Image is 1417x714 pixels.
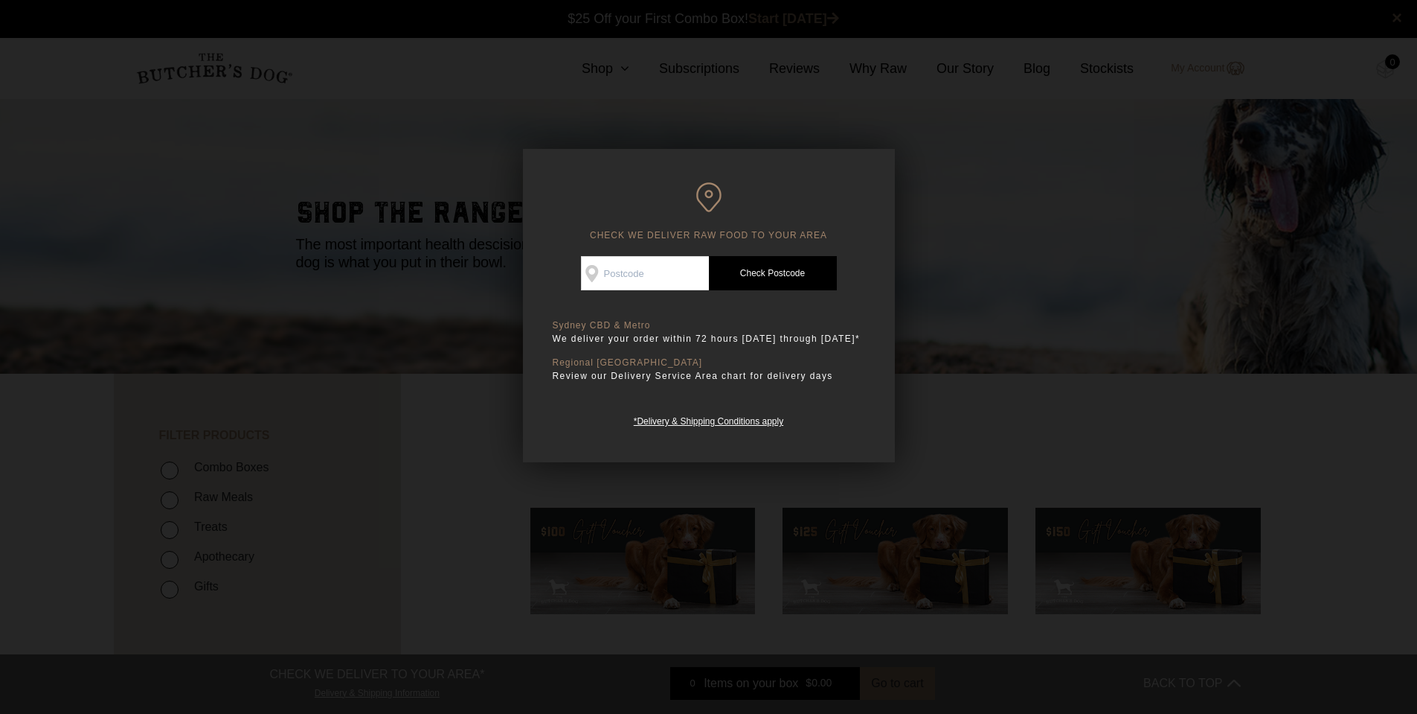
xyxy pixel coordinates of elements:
p: We deliver your order within 72 hours [DATE] through [DATE]* [553,331,865,346]
p: Sydney CBD & Metro [553,320,865,331]
a: Check Postcode [709,256,837,290]
a: *Delivery & Shipping Conditions apply [634,412,783,427]
p: Review our Delivery Service Area chart for delivery days [553,369,865,383]
h6: CHECK WE DELIVER RAW FOOD TO YOUR AREA [553,182,865,241]
p: Regional [GEOGRAPHIC_DATA] [553,357,865,369]
input: Postcode [581,256,709,290]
